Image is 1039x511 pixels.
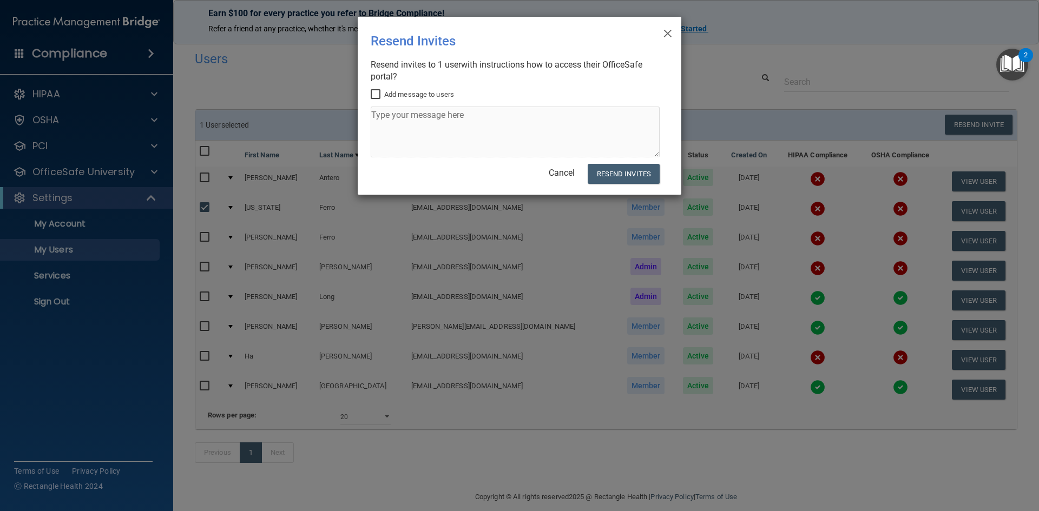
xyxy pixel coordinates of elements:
[371,88,454,101] label: Add message to users
[371,25,624,57] div: Resend Invites
[1024,55,1028,69] div: 2
[996,49,1028,81] button: Open Resource Center, 2 new notifications
[549,168,575,178] a: Cancel
[371,90,383,99] input: Add message to users
[588,164,660,184] button: Resend Invites
[371,59,660,83] div: Resend invites to 1 user with instructions how to access their OfficeSafe portal?
[663,21,673,43] span: ×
